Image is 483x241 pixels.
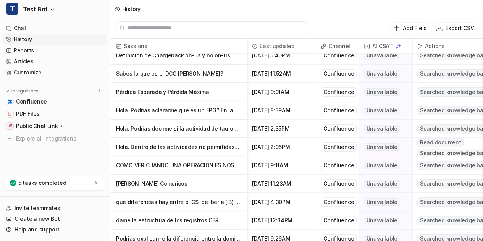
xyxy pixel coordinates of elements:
button: Export CSV [433,23,477,34]
span: [DATE] 12:34PM [250,211,313,230]
span: Explore all integrations [16,133,103,145]
a: Customize [3,67,107,78]
p: Sabes lo que es el DCC [PERSON_NAME]? [116,65,241,83]
p: Hola. Podrias aclararme que es un EPG? En la Norma2 de actividades no permitidas dice: "EPG es un... [116,101,241,120]
p: [PERSON_NAME] Comericos [116,175,241,193]
button: Add Field [390,23,430,34]
div: Confluence [321,51,357,60]
p: Export CSV [445,24,474,32]
span: [DATE] 11:23AM [250,175,313,193]
span: [DATE] 9:01AM [250,83,313,101]
div: Confluence [321,124,357,133]
span: Unavailable [364,143,400,151]
a: Chat [3,23,107,34]
div: Confluence [321,106,357,115]
span: Last updated [250,39,313,54]
span: Unavailable [364,70,400,78]
span: Channel [319,39,356,54]
a: Explore all integrations [3,133,107,144]
button: Integrations [3,87,41,95]
span: [DATE] 4:30PM [250,193,313,211]
p: Hola. Dentro de las actividades no permitidas de la [PERSON_NAME] 2. Me podrías explicar mejor es... [116,138,241,156]
img: PDF Files [8,112,12,116]
a: Create a new Bot [3,214,107,224]
span: Unavailable [364,52,400,59]
div: Confluence [321,161,357,170]
div: Confluence [321,179,357,188]
a: Reports [3,45,107,56]
span: Unavailable [364,107,400,114]
span: Unavailable [364,180,400,188]
span: [DATE] 2:06PM [250,138,313,156]
span: [DATE] 2:35PM [250,120,313,138]
p: 5 tasks completed [18,179,66,187]
span: [DATE] 8:39AM [250,101,313,120]
span: PDF Files [16,110,39,118]
p: COMO VER CUANDO UNA OPERACION ES NOSCA SI HA SIDO EXENCIONADA POR EL ADQUIRENTE O POR EL COMERCIO [116,156,241,175]
p: Pérdida Esperada y Pérdida Máxima [116,83,241,101]
span: Sessions [113,39,244,54]
img: Public Chat Link [8,124,12,128]
p: que diferencias hay entre el CSI de Iberia (IB) y el CSI de Iberia Express (IBX)? [116,193,241,211]
p: Public Chat Link [16,122,58,130]
h2: Actions [425,39,445,54]
div: Confluence [321,87,357,97]
span: [DATE] 5:40PM [250,46,313,65]
a: Invite teammates [3,203,107,214]
p: Integrations [11,88,39,94]
span: Unavailable [364,217,400,224]
div: Confluence [321,69,357,78]
p: Add Field [402,24,426,32]
a: PDF FilesPDF Files [3,108,107,119]
span: Test Bot [23,4,48,15]
a: Articles [3,56,107,67]
a: Help and support [3,224,107,235]
img: Confluence [8,99,12,104]
span: Unavailable [364,162,400,169]
div: Confluence [321,216,357,225]
span: Unavailable [364,198,400,206]
span: Read document [417,138,464,147]
span: Confluence [16,98,47,105]
img: expand menu [5,88,10,94]
a: ConfluenceConfluence [3,96,107,107]
span: [DATE] 9:11AM [250,156,313,175]
p: dame la estructura de los registros CBR [116,211,241,230]
div: Confluence [321,197,357,207]
a: History [3,34,107,45]
img: explore all integrations [6,135,14,142]
div: History [122,5,141,13]
span: Unavailable [364,88,400,96]
p: Definicion de Chargeback on-us y no on-us [116,46,241,65]
span: T [6,3,18,15]
span: AI CSAT [362,39,409,54]
div: Confluence [321,142,357,152]
img: menu_add.svg [97,88,102,94]
span: Unavailable [364,125,400,133]
span: [DATE] 11:52AM [250,65,313,83]
p: Hola. Podrias decirme si la actividad de tauromaquia está permitida? [116,120,241,138]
